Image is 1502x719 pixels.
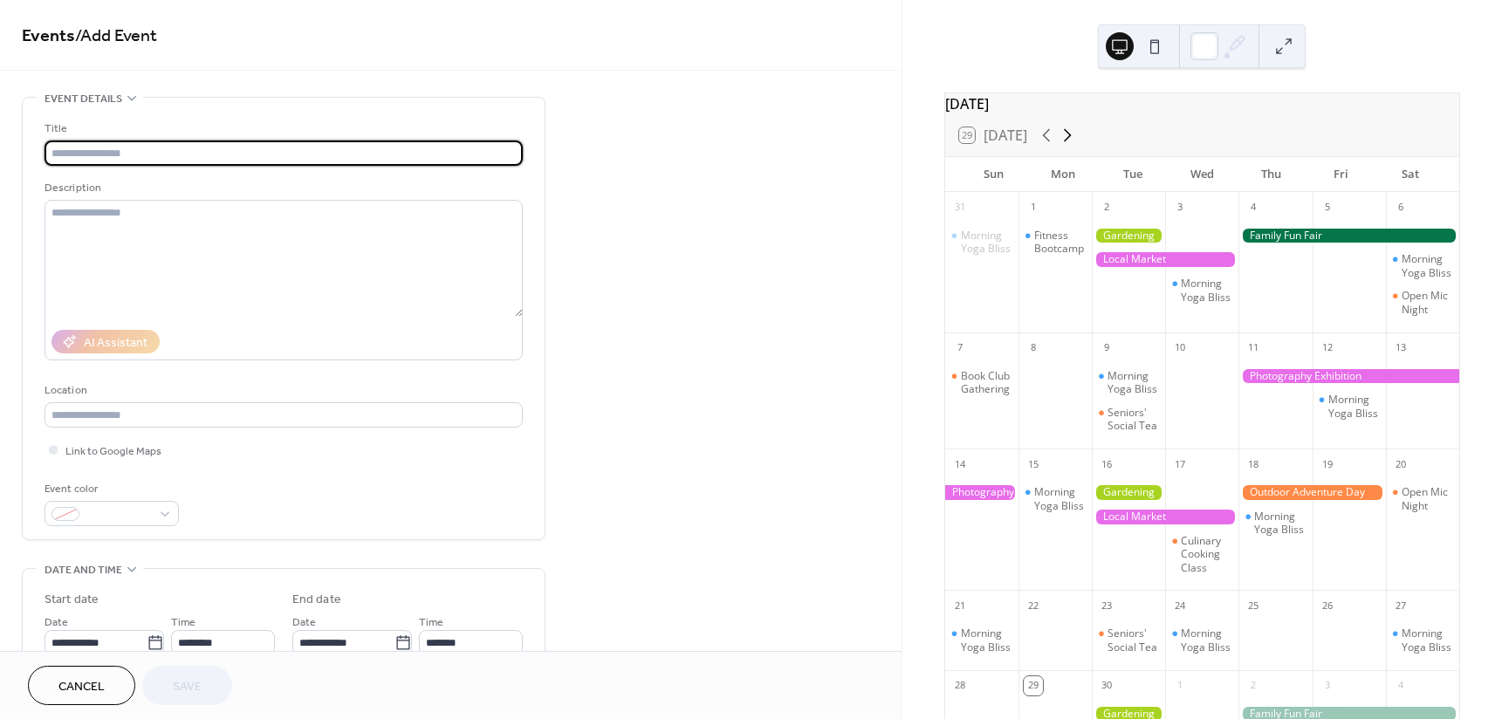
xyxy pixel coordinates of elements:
div: 11 [1244,339,1263,358]
span: / Add Event [75,19,157,53]
div: Morning Yoga Bliss [1386,627,1459,654]
div: 1 [1024,198,1043,217]
div: Morning Yoga Bliss [945,229,1018,256]
div: Seniors' Social Tea [1092,627,1165,654]
div: 23 [1097,596,1116,615]
div: Morning Yoga Bliss [961,627,1012,654]
span: Cancel [58,678,105,696]
a: Events [22,19,75,53]
div: 2 [1244,676,1263,695]
div: 17 [1170,455,1190,474]
div: Photography Exhibition [945,485,1018,500]
div: Family Fun Fair [1238,229,1459,243]
div: Local Market [1092,510,1238,524]
div: Open Mic Night [1386,485,1459,512]
div: Sun [959,157,1029,192]
div: 22 [1024,596,1043,615]
div: Outdoor Adventure Day [1238,485,1385,500]
div: Morning Yoga Bliss [1092,369,1165,396]
div: 9 [1097,339,1116,358]
div: Location [45,381,519,400]
div: Morning Yoga Bliss [945,627,1018,654]
div: 26 [1318,596,1337,615]
div: Seniors' Social Tea [1108,627,1158,654]
div: 20 [1391,455,1410,474]
div: Seniors' Social Tea [1108,406,1158,433]
div: Morning Yoga Bliss [1018,485,1092,512]
div: 5 [1318,198,1337,217]
div: 28 [950,676,970,695]
div: 10 [1170,339,1190,358]
div: Culinary Cooking Class [1181,534,1231,575]
div: 3 [1318,676,1337,695]
div: Culinary Cooking Class [1165,534,1238,575]
div: Morning Yoga Bliss [1402,252,1452,279]
div: Fri [1307,157,1376,192]
div: Morning Yoga Bliss [1165,277,1238,304]
div: 2 [1097,198,1116,217]
div: 3 [1170,198,1190,217]
div: Wed [1167,157,1237,192]
div: Start date [45,591,99,609]
div: 24 [1170,596,1190,615]
div: 21 [950,596,970,615]
div: 4 [1391,676,1410,695]
div: Open Mic Night [1402,485,1452,512]
div: 1 [1170,676,1190,695]
div: Tue [1098,157,1168,192]
div: Open Mic Night [1386,289,1459,316]
div: 6 [1391,198,1410,217]
div: Morning Yoga Bliss [1108,369,1158,396]
div: 15 [1024,455,1043,474]
div: Morning Yoga Bliss [1402,627,1452,654]
div: Morning Yoga Bliss [1313,393,1386,420]
div: Mon [1028,157,1098,192]
button: Cancel [28,666,135,705]
div: Thu [1237,157,1307,192]
div: Fitness Bootcamp [1034,229,1085,256]
div: Morning Yoga Bliss [1328,393,1379,420]
div: Gardening Workshop [1092,229,1165,243]
div: Gardening Workshop [1092,485,1165,500]
div: Photography Exhibition [1238,369,1459,384]
div: Sat [1375,157,1445,192]
div: 25 [1244,596,1263,615]
span: Time [419,613,443,632]
div: 18 [1244,455,1263,474]
div: Title [45,120,519,138]
div: 29 [1024,676,1043,695]
div: Morning Yoga Bliss [1386,252,1459,279]
span: Event details [45,90,122,108]
span: Date and time [45,561,122,579]
span: Date [292,613,316,632]
div: Morning Yoga Bliss [1165,627,1238,654]
div: Description [45,179,519,197]
div: Fitness Bootcamp [1018,229,1092,256]
div: 30 [1097,676,1116,695]
div: 8 [1024,339,1043,358]
div: Morning Yoga Bliss [1254,510,1305,537]
div: End date [292,591,341,609]
div: 27 [1391,596,1410,615]
div: 13 [1391,339,1410,358]
div: Morning Yoga Bliss [1238,510,1312,537]
div: Seniors' Social Tea [1092,406,1165,433]
div: 16 [1097,455,1116,474]
div: Book Club Gathering [945,369,1018,396]
div: 19 [1318,455,1337,474]
div: Open Mic Night [1402,289,1452,316]
div: Morning Yoga Bliss [1181,627,1231,654]
span: Time [171,613,195,632]
div: Event color [45,480,175,498]
div: [DATE] [945,93,1459,114]
div: 4 [1244,198,1263,217]
div: Morning Yoga Bliss [1181,277,1231,304]
span: Date [45,613,68,632]
div: 7 [950,339,970,358]
div: Local Market [1092,252,1238,267]
div: 31 [950,198,970,217]
div: Morning Yoga Bliss [961,229,1012,256]
div: 12 [1318,339,1337,358]
span: Link to Google Maps [65,442,161,461]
